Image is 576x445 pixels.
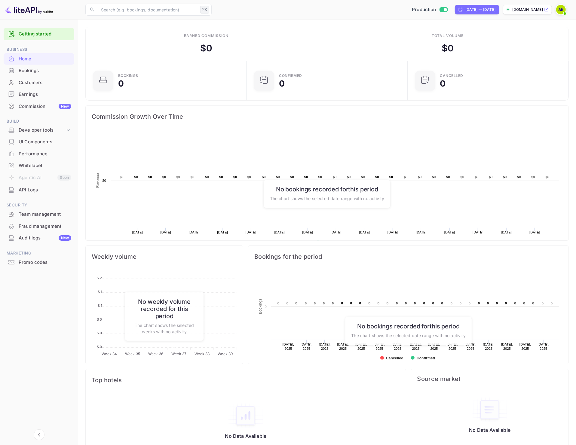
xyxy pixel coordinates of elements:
div: Confirmed [279,74,302,78]
text: [DATE] [501,230,512,234]
text: 0 [314,301,316,305]
text: [DATE] [274,230,285,234]
tspan: Week 36 [148,352,163,356]
text: 0 [265,305,267,309]
p: [DOMAIN_NAME] [512,7,543,12]
tspan: $ 0 [97,317,102,322]
tspan: $ 0 [97,331,102,335]
div: UI Components [19,139,71,145]
h6: No bookings recorded for this period [270,186,384,193]
text: [DATE] [161,230,171,234]
div: Fraud management [4,221,74,232]
h6: No weekly volume recorded for this period [131,298,198,320]
text: $0 [517,175,521,179]
tspan: Week 39 [218,352,233,356]
div: $ 0 [200,41,212,55]
div: Promo codes [19,259,71,266]
tspan: $ 1 [98,303,102,308]
text: $0 [233,175,237,179]
text: Confirmed [417,356,435,360]
button: Collapse navigation [34,429,44,440]
text: 0 [469,301,470,305]
span: Commission Growth Over Time [92,112,562,121]
text: 0 [341,301,343,305]
text: 0 [423,301,425,305]
text: 0 [478,301,480,305]
text: $0 [276,175,280,179]
div: Switch to Sandbox mode [409,6,450,13]
a: CommissionNew [4,101,74,112]
a: Earnings [4,89,74,100]
tspan: Week 34 [102,352,117,356]
text: 0 [514,301,516,305]
span: Production [412,6,436,13]
text: $0 [375,175,379,179]
text: $0 [205,175,209,179]
div: Total volume [432,33,464,38]
text: 0 [296,301,297,305]
span: Source market [417,375,562,383]
text: [DATE], 2025 [319,343,331,350]
text: 0 [460,301,461,305]
div: Home [19,56,71,62]
text: $0 [290,175,294,179]
text: $0 [262,175,266,179]
text: 0 [387,301,388,305]
text: Cancelled [386,356,403,360]
text: 0 [332,301,334,305]
span: Bookings for the period [254,252,562,261]
text: [DATE] [529,230,540,234]
text: 0 [277,301,279,305]
text: $0 [102,179,106,182]
div: Home [4,53,74,65]
span: Business [4,46,74,53]
text: [DATE] [189,230,200,234]
div: Audit logsNew [4,232,74,244]
div: Earnings [19,91,71,98]
text: $0 [333,175,337,179]
tspan: Week 37 [171,352,186,356]
div: [DATE] — [DATE] [465,7,495,12]
text: [DATE] [416,230,427,234]
a: UI Components [4,136,74,147]
div: API Logs [4,184,74,196]
div: Getting started [4,28,74,40]
tspan: $ 0 [97,345,102,349]
text: 0 [505,301,507,305]
a: Performance [4,148,74,159]
text: 0 [451,301,452,305]
img: Abdelrahman Nasef [556,5,566,14]
div: Bookings [4,65,74,77]
a: Audit logsNew [4,232,74,243]
text: [DATE] [132,230,143,234]
div: Team management [4,209,74,220]
div: Performance [4,148,74,160]
a: Whitelabel [4,160,74,171]
text: [DATE] [473,230,483,234]
text: [DATE], 2025 [337,343,349,350]
text: [DATE] [359,230,370,234]
span: Security [4,202,74,209]
text: 0 [432,301,434,305]
text: [DATE] [444,230,455,234]
div: ⌘K [200,6,209,14]
text: 0 [542,301,544,305]
p: The chart shows the selected date range with no activity [351,332,465,339]
a: Promo codes [4,257,74,268]
text: $0 [475,175,479,179]
text: 0 [305,301,307,305]
text: [DATE], 2025 [501,343,513,350]
text: $0 [219,175,223,179]
text: [DATE], 2025 [283,343,294,350]
a: Customers [4,77,74,88]
text: [DATE] [217,230,228,234]
img: empty-state-table.svg [472,397,508,422]
text: $0 [389,175,393,179]
text: $0 [304,175,308,179]
text: [DATE], 2025 [519,343,531,350]
div: Bookings [19,67,71,74]
h6: No bookings recorded for this period [351,323,465,330]
text: $0 [176,175,180,179]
